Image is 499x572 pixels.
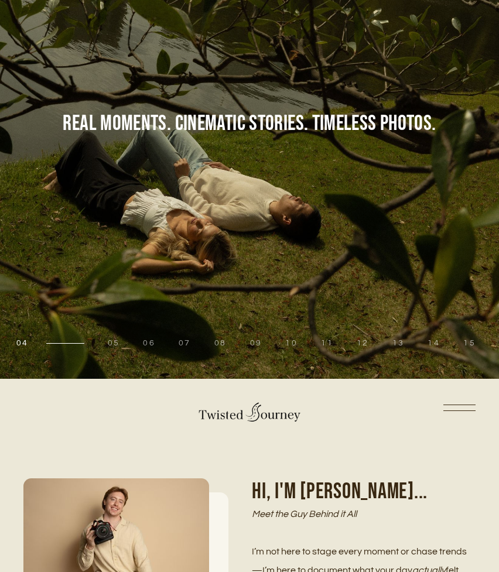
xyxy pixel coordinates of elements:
[321,337,333,349] button: 11 of 15
[357,337,369,349] button: 12 of 15
[175,113,245,135] span: Cinematic
[249,113,308,135] span: stories.
[214,337,227,349] button: 8 of 15
[250,337,262,349] button: 9 of 15
[252,478,428,505] span: Hi, I'm [PERSON_NAME]...
[463,337,476,349] button: 15 of 15
[428,337,440,349] button: 14 of 15
[197,396,302,423] img: Twisted Journey
[285,337,298,349] button: 10 of 15
[108,337,120,349] button: 5 of 15
[143,337,155,349] button: 6 of 15
[179,337,191,349] button: 7 of 15
[252,509,357,519] em: Meet the Guy Behind it All
[392,337,405,349] button: 13 of 15
[312,113,377,135] span: Timeless
[16,337,29,349] button: 4 of 15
